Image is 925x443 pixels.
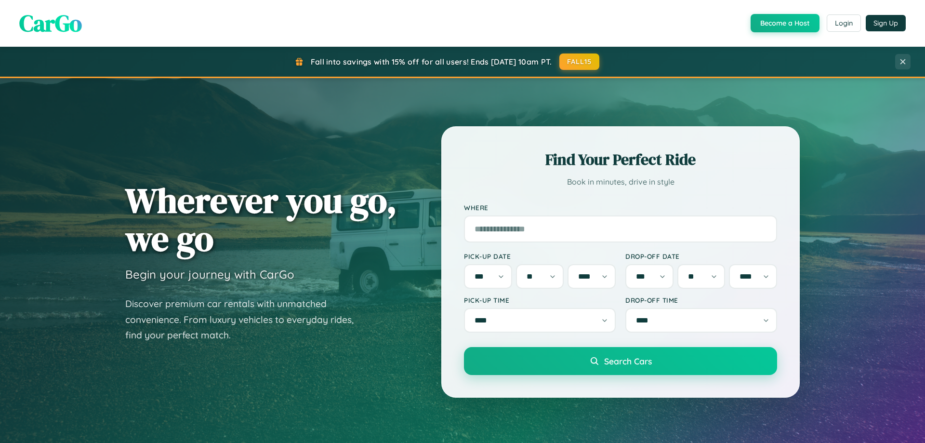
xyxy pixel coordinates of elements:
label: Pick-up Date [464,252,616,260]
h3: Begin your journey with CarGo [125,267,294,282]
span: CarGo [19,7,82,39]
h2: Find Your Perfect Ride [464,149,777,170]
span: Search Cars [604,356,652,366]
button: Become a Host [751,14,819,32]
button: Search Cars [464,347,777,375]
label: Drop-off Date [625,252,777,260]
label: Drop-off Time [625,296,777,304]
p: Discover premium car rentals with unmatched convenience. From luxury vehicles to everyday rides, ... [125,296,366,343]
span: Fall into savings with 15% off for all users! Ends [DATE] 10am PT. [311,57,552,67]
label: Where [464,203,777,212]
h1: Wherever you go, we go [125,181,397,257]
button: Sign Up [866,15,906,31]
button: Login [827,14,861,32]
label: Pick-up Time [464,296,616,304]
p: Book in minutes, drive in style [464,175,777,189]
button: FALL15 [559,54,600,70]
